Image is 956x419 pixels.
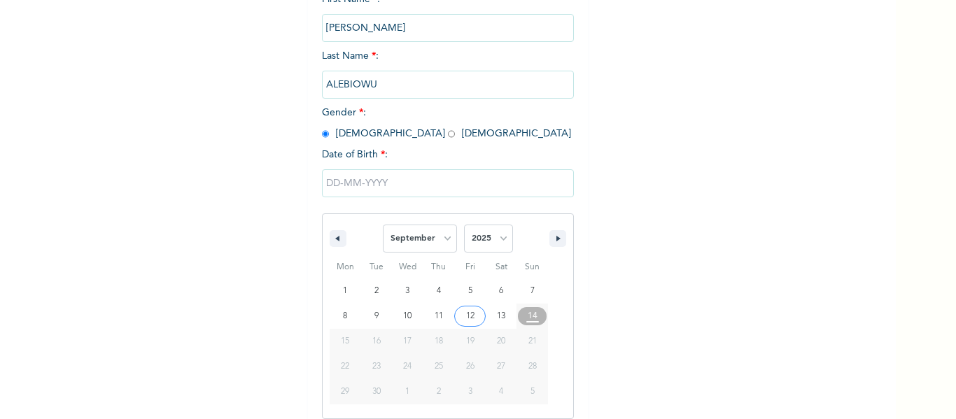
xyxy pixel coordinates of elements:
[435,329,443,354] span: 18
[528,329,537,354] span: 21
[403,304,412,329] span: 10
[486,354,517,379] button: 27
[530,278,535,304] span: 7
[330,278,361,304] button: 1
[454,329,486,354] button: 19
[423,278,455,304] button: 4
[343,304,347,329] span: 8
[405,278,409,304] span: 3
[466,354,475,379] span: 26
[361,354,393,379] button: 23
[454,354,486,379] button: 26
[330,304,361,329] button: 8
[322,108,571,139] span: Gender : [DEMOGRAPHIC_DATA] [DEMOGRAPHIC_DATA]
[361,379,393,404] button: 30
[361,329,393,354] button: 16
[392,304,423,329] button: 10
[322,51,574,90] span: Last Name :
[497,354,505,379] span: 27
[341,354,349,379] span: 22
[330,256,361,278] span: Mon
[372,329,381,354] span: 16
[423,256,455,278] span: Thu
[392,278,423,304] button: 3
[516,278,548,304] button: 7
[341,329,349,354] span: 15
[486,256,517,278] span: Sat
[497,304,505,329] span: 13
[343,278,347,304] span: 1
[330,379,361,404] button: 29
[374,278,379,304] span: 2
[516,256,548,278] span: Sun
[423,329,455,354] button: 18
[330,329,361,354] button: 15
[454,304,486,329] button: 12
[392,354,423,379] button: 24
[466,304,475,329] span: 12
[486,304,517,329] button: 13
[516,304,548,329] button: 14
[341,379,349,404] span: 29
[374,304,379,329] span: 9
[423,354,455,379] button: 25
[528,354,537,379] span: 28
[330,354,361,379] button: 22
[468,278,472,304] span: 5
[435,304,443,329] span: 11
[486,278,517,304] button: 6
[403,329,412,354] span: 17
[454,256,486,278] span: Fri
[423,304,455,329] button: 11
[403,354,412,379] span: 24
[497,329,505,354] span: 20
[486,329,517,354] button: 20
[322,148,388,162] span: Date of Birth :
[361,278,393,304] button: 2
[322,169,574,197] input: DD-MM-YYYY
[466,329,475,354] span: 19
[361,256,393,278] span: Tue
[392,256,423,278] span: Wed
[435,354,443,379] span: 25
[322,14,574,42] input: Enter your first name
[372,354,381,379] span: 23
[528,304,537,329] span: 14
[454,278,486,304] button: 5
[499,278,503,304] span: 6
[516,354,548,379] button: 28
[322,71,574,99] input: Enter your last name
[392,329,423,354] button: 17
[437,278,441,304] span: 4
[361,304,393,329] button: 9
[372,379,381,404] span: 30
[516,329,548,354] button: 21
